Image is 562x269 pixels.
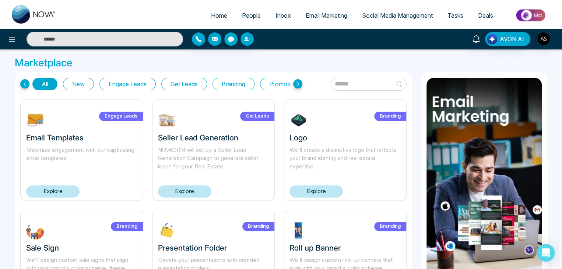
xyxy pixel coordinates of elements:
[212,78,254,90] button: Branding
[158,185,211,198] a: Explore
[158,146,269,171] p: NOVACRM will set up a Seller Lead Generation Campaign to generate seller leads for your Real Estate
[268,8,298,22] a: Inbox
[26,133,137,142] h3: Email Templates
[99,112,143,121] label: Engage Leads
[211,12,227,19] span: Home
[63,78,94,90] button: New
[374,112,406,121] label: Branding
[485,32,530,46] button: AVON AI
[158,111,176,129] img: W9EOY1739212645.jpg
[487,34,497,44] img: Lead Flow
[289,133,401,142] h3: Logo
[161,78,207,90] button: Get Leads
[374,222,406,231] label: Branding
[289,221,308,240] img: ptdrg1732303548.jpg
[289,111,308,129] img: 7tHiu1732304639.jpg
[26,185,80,198] a: Explore
[504,7,558,24] img: Market-place.gif
[289,243,401,252] h3: Roll up Banner
[240,112,274,121] label: Get Leads
[298,8,355,22] a: Email Marketing
[204,8,235,22] a: Home
[111,222,143,231] label: Branding
[362,12,433,19] span: Social Media Management
[537,32,550,45] img: User Avatar
[260,78,323,90] button: Promote Listings
[471,8,500,22] a: Deals
[235,8,268,22] a: People
[99,78,156,90] button: Engage Leads
[15,57,547,69] h3: Marketplace
[289,146,401,171] p: We'll create a distinctive logo that reflects your brand identity and real estate expertise.
[447,12,463,19] span: Tasks
[537,244,555,262] div: Open Intercom Messenger
[242,222,274,231] label: Branding
[306,12,347,19] span: Email Marketing
[158,243,269,252] h3: Presentation Folder
[26,221,45,240] img: FWbuT1732304245.jpg
[355,8,440,22] a: Social Media Management
[26,146,137,171] p: Maximize engagement with our captivating email templates.
[12,5,56,24] img: Nova CRM Logo
[500,35,524,43] span: AVON AI
[289,185,343,198] a: Explore
[26,243,137,252] h3: Sale Sign
[32,78,57,90] button: All
[275,12,291,19] span: Inbox
[26,111,45,129] img: NOmgJ1742393483.jpg
[158,133,269,142] h3: Seller Lead Generation
[440,8,471,22] a: Tasks
[158,221,176,240] img: XLP2c1732303713.jpg
[478,12,493,19] span: Deals
[242,12,261,19] span: People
